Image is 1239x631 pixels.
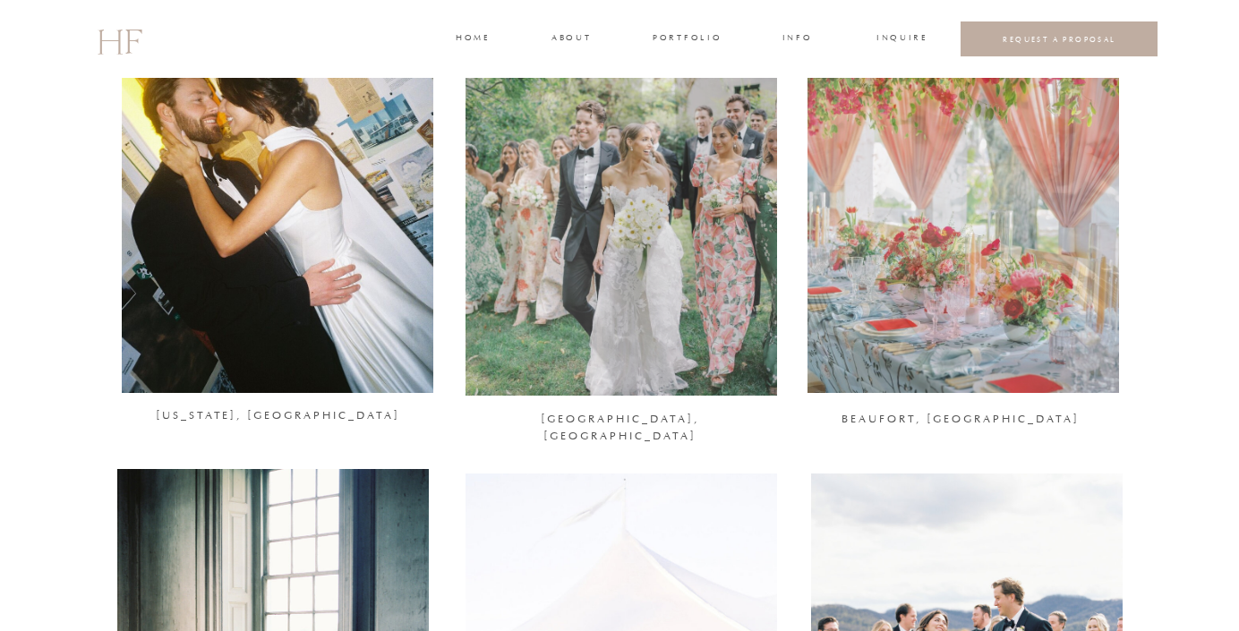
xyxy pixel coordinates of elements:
[781,31,814,47] a: INFO
[551,31,589,47] a: about
[975,34,1144,44] a: REQUEST A PROPOSAL
[876,31,925,47] a: INQUIRE
[143,407,412,431] a: [US_STATE], [GEOGRAPHIC_DATA]
[97,13,141,65] a: HF
[456,31,489,47] a: home
[485,411,754,435] a: [GEOGRAPHIC_DATA], [GEOGRAPHIC_DATA]
[826,411,1095,435] a: BEAUFORT, [GEOGRAPHIC_DATA]
[653,31,720,47] a: portfolio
